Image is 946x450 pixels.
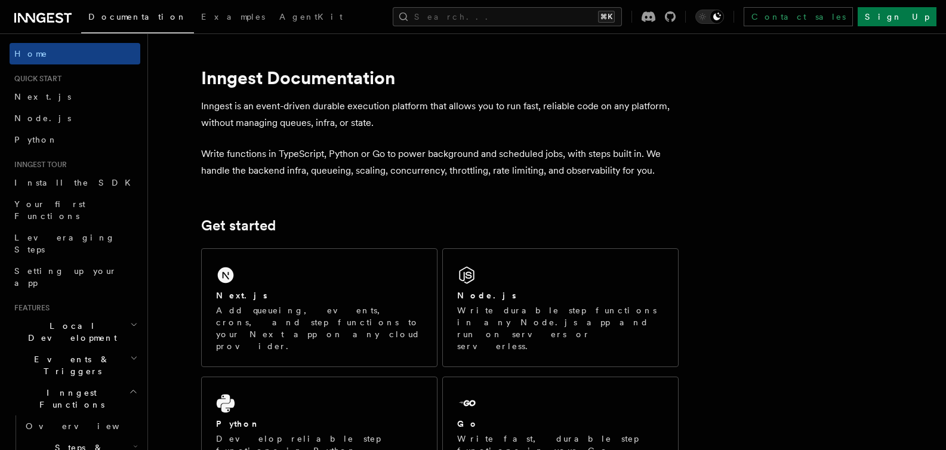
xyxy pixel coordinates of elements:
[272,4,350,32] a: AgentKit
[216,289,267,301] h2: Next.js
[10,260,140,294] a: Setting up your app
[695,10,724,24] button: Toggle dark mode
[81,4,194,33] a: Documentation
[457,304,664,352] p: Write durable step functions in any Node.js app and run on servers or serverless.
[858,7,936,26] a: Sign Up
[10,315,140,349] button: Local Development
[442,248,679,367] a: Node.jsWrite durable step functions in any Node.js app and run on servers or serverless.
[14,48,48,60] span: Home
[10,43,140,64] a: Home
[10,303,50,313] span: Features
[457,418,479,430] h2: Go
[10,193,140,227] a: Your first Functions
[216,304,423,352] p: Add queueing, events, crons, and step functions to your Next app on any cloud provider.
[14,135,58,144] span: Python
[14,113,71,123] span: Node.js
[88,12,187,21] span: Documentation
[10,160,67,169] span: Inngest tour
[10,320,130,344] span: Local Development
[10,107,140,129] a: Node.js
[10,353,130,377] span: Events & Triggers
[216,418,260,430] h2: Python
[201,217,276,234] a: Get started
[201,67,679,88] h1: Inngest Documentation
[201,98,679,131] p: Inngest is an event-driven durable execution platform that allows you to run fast, reliable code ...
[279,12,343,21] span: AgentKit
[393,7,622,26] button: Search...⌘K
[14,92,71,101] span: Next.js
[14,233,115,254] span: Leveraging Steps
[201,146,679,179] p: Write functions in TypeScript, Python or Go to power background and scheduled jobs, with steps bu...
[744,7,853,26] a: Contact sales
[10,172,140,193] a: Install the SDK
[10,129,140,150] a: Python
[10,387,129,411] span: Inngest Functions
[10,227,140,260] a: Leveraging Steps
[10,349,140,382] button: Events & Triggers
[10,382,140,415] button: Inngest Functions
[14,266,117,288] span: Setting up your app
[457,289,516,301] h2: Node.js
[201,248,437,367] a: Next.jsAdd queueing, events, crons, and step functions to your Next app on any cloud provider.
[26,421,149,431] span: Overview
[14,178,138,187] span: Install the SDK
[201,12,265,21] span: Examples
[10,86,140,107] a: Next.js
[194,4,272,32] a: Examples
[598,11,615,23] kbd: ⌘K
[10,74,61,84] span: Quick start
[21,415,140,437] a: Overview
[14,199,85,221] span: Your first Functions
